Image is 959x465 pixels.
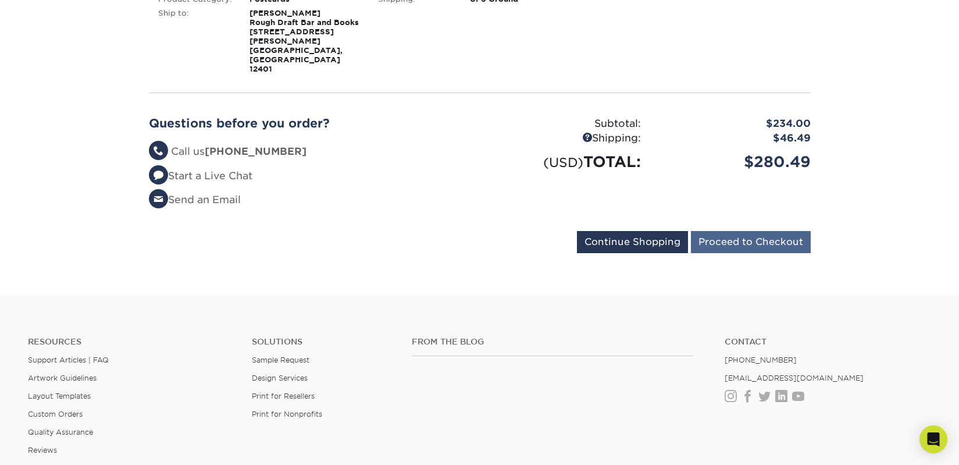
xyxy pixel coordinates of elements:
[650,151,819,173] div: $280.49
[725,374,864,382] a: [EMAIL_ADDRESS][DOMAIN_NAME]
[249,9,359,73] strong: [PERSON_NAME] Rough Draft Bar and Books [STREET_ADDRESS][PERSON_NAME] [GEOGRAPHIC_DATA], [GEOGRAP...
[480,151,650,173] div: TOTAL:
[480,131,650,146] div: Shipping:
[149,170,252,182] a: Start a Live Chat
[205,145,306,157] strong: [PHONE_NUMBER]
[28,410,83,418] a: Custom Orders
[725,356,797,364] a: [PHONE_NUMBER]
[252,410,322,418] a: Print for Nonprofits
[543,155,583,170] small: (USD)
[725,337,931,347] a: Contact
[28,337,234,347] h4: Resources
[480,116,650,132] div: Subtotal:
[28,392,91,400] a: Layout Templates
[149,116,471,130] h2: Questions before you order?
[252,356,309,364] a: Sample Request
[28,356,109,364] a: Support Articles | FAQ
[412,337,694,347] h4: From the Blog
[577,231,688,253] input: Continue Shopping
[149,9,241,74] div: Ship to:
[149,144,471,159] li: Call us
[149,194,241,205] a: Send an Email
[919,425,947,453] div: Open Intercom Messenger
[252,374,308,382] a: Design Services
[28,374,97,382] a: Artwork Guidelines
[252,392,315,400] a: Print for Resellers
[650,131,819,146] div: $46.49
[650,116,819,132] div: $234.00
[691,231,811,253] input: Proceed to Checkout
[252,337,394,347] h4: Solutions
